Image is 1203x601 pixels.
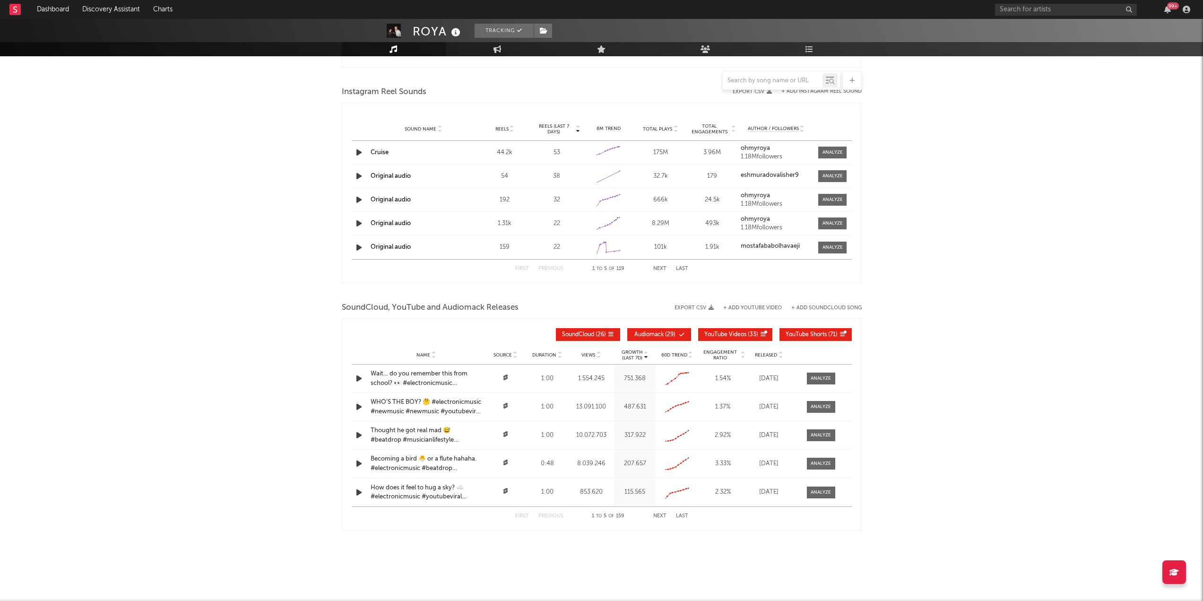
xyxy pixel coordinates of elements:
div: 8.29M [637,219,684,228]
span: Views [581,352,595,358]
div: 1:00 [529,431,566,440]
div: 10.072.703 [571,431,612,440]
button: + Add Instagram Reel Sound [781,89,862,94]
p: (Last 7d) [622,355,643,361]
div: 2.32 % [701,488,745,497]
div: 32.7k [637,172,684,181]
div: 8.039.246 [571,459,612,469]
a: ohmyroya [741,192,812,199]
div: 1.554.245 [571,374,612,383]
div: 179 [689,172,736,181]
div: 24.5k [689,195,736,205]
div: 317.922 [616,431,654,440]
button: + Add YouTube Video [723,305,782,311]
div: 1:00 [529,374,566,383]
strong: ohmyroya [741,216,770,222]
span: Source [493,352,512,358]
div: [DATE] [750,488,788,497]
button: YouTube Shorts(71) [779,328,852,341]
div: 2.92 % [701,431,745,440]
a: WHO'S THE BOY? 🤔 #electronicmusic #newmusic #newmusic #youtubeviral #ohmyroya [371,398,482,416]
button: YouTube Videos(33) [698,328,772,341]
a: eshmuradovalisher9 [741,172,812,179]
div: 1.37 % [701,402,745,412]
div: 1.31k [481,219,528,228]
button: Audiomack(29) [627,328,691,341]
div: 175M [637,148,684,157]
a: Original audio [371,173,411,179]
span: Released [755,352,777,358]
button: Export CSV [675,305,714,311]
span: ( 29 ) [633,332,677,338]
button: Export CSV [733,89,772,95]
span: Reels (last 7 days) [533,123,575,135]
div: 1 5 159 [582,511,634,522]
a: Thought he got real mad 😅 #beatdrop #musicianlifestyle #electronicmusic #youtubeviral #ohmyroya [371,426,482,444]
div: 0:48 [529,459,566,469]
button: 99+ [1164,6,1171,13]
button: Next [653,266,666,271]
span: Engagement Ratio [701,349,740,361]
div: 159 [481,243,528,252]
button: First [515,514,529,519]
a: ohmyroya [741,145,812,152]
div: 32 [533,195,580,205]
a: How does it feel to hug a sky? ☁️ #electronicmusic #youtubeviral #ohmyroya #newmusic [371,483,482,502]
strong: mostafababolhavaeji [741,243,800,249]
button: Last [676,266,688,271]
input: Search for artists [995,4,1137,16]
div: 192 [481,195,528,205]
a: ohmyroya [741,216,812,223]
div: [DATE] [750,459,788,469]
button: Last [676,514,688,519]
div: [DATE] [750,402,788,412]
button: + Add SoundCloud Song [791,305,862,311]
a: Becoming a bird 🐣 or a flute hahaha. #electronicmusic #beatdrop #ohmyroya #dopera #youtubeviral [371,454,482,473]
strong: eshmuradovalisher9 [741,172,799,178]
input: Search by song name or URL [723,77,822,85]
span: ( 26 ) [562,332,606,338]
div: 487.631 [616,402,654,412]
a: Original audio [371,197,411,203]
div: + Add YouTube Video [714,305,782,311]
div: ROYA [413,24,463,39]
div: 101k [637,243,684,252]
div: 13.091.100 [571,402,612,412]
span: Duration [532,352,556,358]
p: Growth [622,349,643,355]
div: 1.18M followers [741,225,812,231]
span: to [596,514,602,518]
span: of [609,267,614,271]
span: 60D Trend [661,352,687,358]
div: 1.18M followers [741,201,812,208]
span: ( 33 ) [704,332,758,338]
div: 1.91k [689,243,736,252]
strong: ohmyroya [741,145,770,151]
div: 1.18M followers [741,154,812,160]
div: 3.33 % [701,459,745,469]
button: + Add SoundCloud Song [782,305,862,311]
div: 853.620 [571,488,612,497]
a: Original audio [371,244,411,250]
span: Total Engagements [689,123,730,135]
span: ( 71 ) [786,332,838,338]
button: Previous [538,514,563,519]
button: Next [653,514,666,519]
div: 22 [533,243,580,252]
div: 751.368 [616,374,654,383]
div: 22 [533,219,580,228]
span: Name [416,352,430,358]
span: YouTube Shorts [786,332,827,338]
a: Original audio [371,220,411,226]
strong: ohmyroya [741,192,770,199]
div: 115.565 [616,488,654,497]
div: 44.2k [481,148,528,157]
span: Audiomack [634,332,664,338]
span: Reels [495,126,509,132]
div: 666k [637,195,684,205]
div: [DATE] [750,431,788,440]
